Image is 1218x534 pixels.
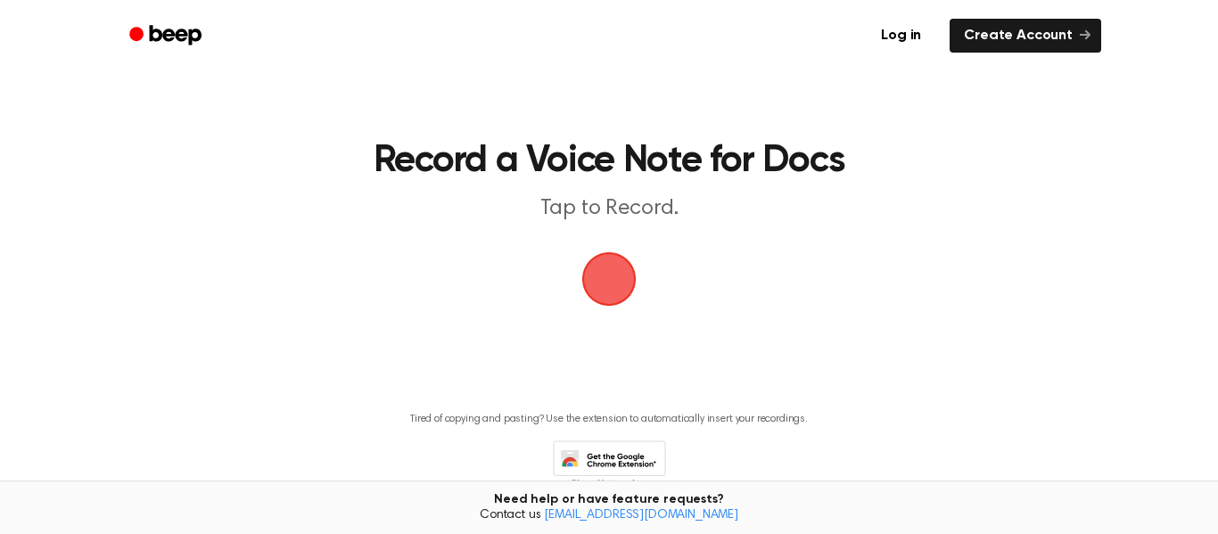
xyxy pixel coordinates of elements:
a: Beep [117,19,218,53]
a: Create Account [950,19,1101,53]
h1: Record a Voice Note for Docs [193,143,1025,180]
span: Contact us [11,508,1207,524]
button: Beep Logo [582,252,636,306]
a: Log in [863,15,939,56]
a: [EMAIL_ADDRESS][DOMAIN_NAME] [544,509,738,522]
p: Tap to Record. [267,194,951,224]
p: Tired of copying and pasting? Use the extension to automatically insert your recordings. [410,413,808,426]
